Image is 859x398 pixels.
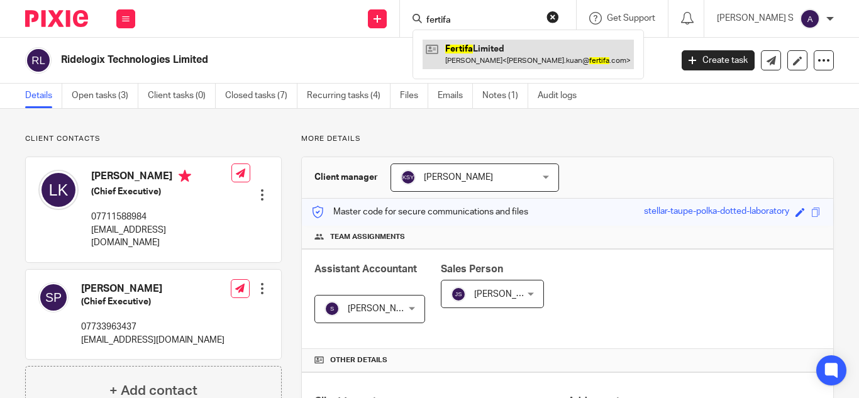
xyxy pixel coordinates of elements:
[38,282,69,312] img: svg%3E
[438,84,473,108] a: Emails
[474,290,543,299] span: [PERSON_NAME]
[81,282,224,296] h4: [PERSON_NAME]
[91,185,231,198] h5: (Chief Executive)
[61,53,543,67] h2: Ridelogix Technologies Limited
[25,84,62,108] a: Details
[25,134,282,144] p: Client contacts
[148,84,216,108] a: Client tasks (0)
[314,171,378,184] h3: Client manager
[25,10,88,27] img: Pixie
[314,264,417,274] span: Assistant Accountant
[179,170,191,182] i: Primary
[451,287,466,302] img: svg%3E
[482,84,528,108] a: Notes (1)
[311,206,528,218] p: Master code for secure communications and files
[91,211,231,223] p: 07711588984
[424,173,493,182] span: [PERSON_NAME]
[91,170,231,185] h4: [PERSON_NAME]
[644,205,789,219] div: stellar-taupe-polka-dotted-laboratory
[717,12,794,25] p: [PERSON_NAME] S
[330,232,405,242] span: Team assignments
[38,170,79,210] img: svg%3E
[538,84,586,108] a: Audit logs
[81,321,224,333] p: 07733963437
[400,84,428,108] a: Files
[682,50,755,70] a: Create task
[72,84,138,108] a: Open tasks (3)
[307,84,391,108] a: Recurring tasks (4)
[800,9,820,29] img: svg%3E
[91,224,231,250] p: [EMAIL_ADDRESS][DOMAIN_NAME]
[25,47,52,74] img: svg%3E
[301,134,834,144] p: More details
[81,334,224,346] p: [EMAIL_ADDRESS][DOMAIN_NAME]
[348,304,424,313] span: [PERSON_NAME] S
[330,355,387,365] span: Other details
[324,301,340,316] img: svg%3E
[225,84,297,108] a: Closed tasks (7)
[81,296,224,308] h5: (Chief Executive)
[441,264,503,274] span: Sales Person
[546,11,559,23] button: Clear
[425,15,538,26] input: Search
[401,170,416,185] img: svg%3E
[607,14,655,23] span: Get Support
